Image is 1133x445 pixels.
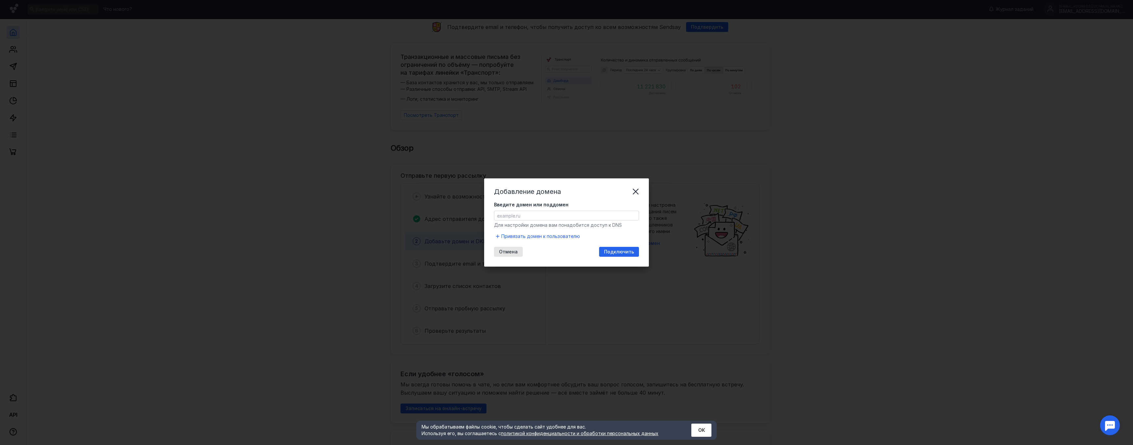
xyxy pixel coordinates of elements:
[691,424,711,437] button: ОК
[422,424,675,437] div: Мы обрабатываем файлы cookie, чтобы сделать сайт удобнее для вас. Используя его, вы соглашаетесь c
[501,431,658,436] a: политикой конфиденциальности и обработки персональных данных
[494,211,639,220] input: example.ru
[604,249,634,255] span: Подключить
[494,188,561,196] span: Добавление домена
[599,247,639,257] button: Подключить
[501,233,580,240] span: Привязать домен к пользователю
[494,232,583,240] button: Привязать домен к пользователю
[494,222,622,228] span: Для настройки домена вам понадобится доступ к DNS
[494,201,568,208] span: Введите домен или поддомен
[494,247,523,257] button: Отмена
[499,249,518,255] span: Отмена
